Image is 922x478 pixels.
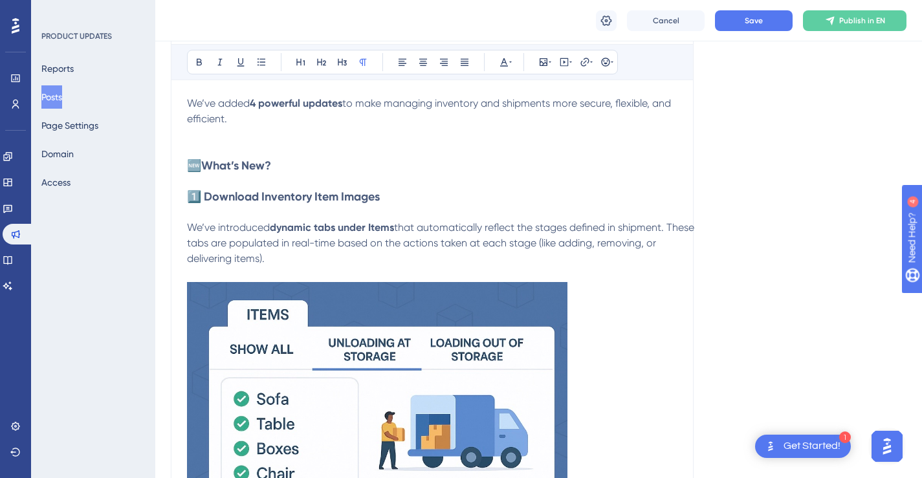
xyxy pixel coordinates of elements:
div: 4 [90,6,94,17]
strong: 4 powerful updates [250,97,342,109]
div: Open Get Started! checklist, remaining modules: 1 [755,435,851,458]
strong: What’s New? [201,158,271,173]
button: Cancel [627,10,705,31]
button: Posts [41,85,62,109]
button: Publish in EN [803,10,906,31]
button: Reports [41,57,74,80]
span: Publish in EN [839,16,885,26]
span: Save [745,16,763,26]
span: 🆕 [187,158,201,172]
img: launcher-image-alternative-text [763,439,778,454]
button: Page Settings [41,114,98,137]
span: to make managing inventory and shipments more secure, flexible, and efficient. [187,97,674,125]
span: We’ve introduced [187,221,270,234]
span: We’ve added [187,97,250,109]
strong: dynamic tabs under Items [270,221,394,234]
button: Access [41,171,71,194]
div: 1 [839,431,851,443]
span: Need Help? [30,3,81,19]
span: that automatically reflect the stages defined in shipment. These tabs are populated in real-time ... [187,221,697,265]
strong: 1️⃣ Download Inventory Item Images [187,190,380,204]
div: Get Started! [784,439,840,453]
button: Save [715,10,793,31]
div: PRODUCT UPDATES [41,31,112,41]
button: Domain [41,142,74,166]
span: Cancel [653,16,679,26]
iframe: UserGuiding AI Assistant Launcher [868,427,906,466]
